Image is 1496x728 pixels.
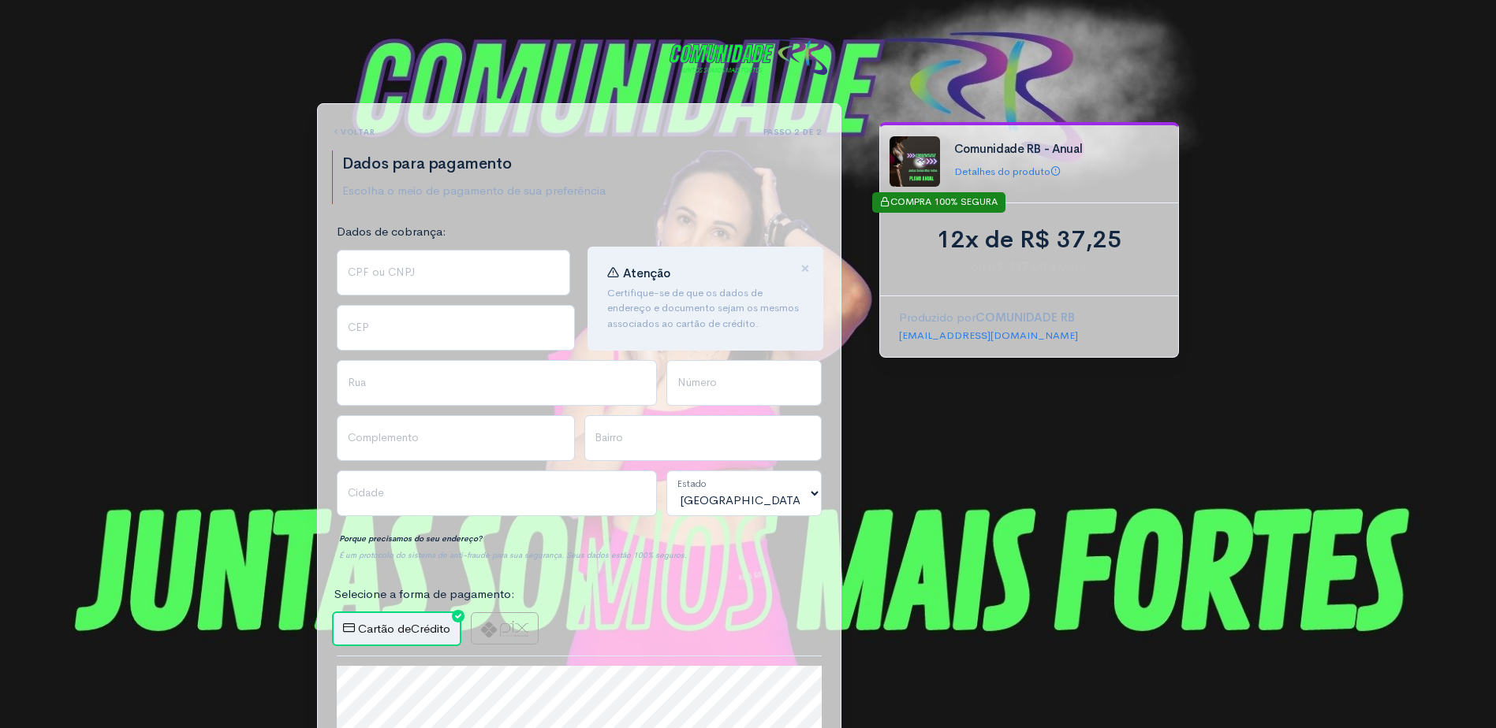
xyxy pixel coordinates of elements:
p: Certifique-se de que os dados de endereço e documento sejam os mesmos associados ao cartão de cré... [607,285,804,332]
input: Cidade [337,470,657,516]
img: pix-logo-9c6f7f1e21d0dbbe27cc39d8b486803e509c07734d8fd270ca391423bc61e7ca.png [481,621,528,637]
label: Dados de cobrança: [337,223,446,241]
label: Selecione a forma de pagamento: [334,585,515,604]
input: Rua [337,360,657,406]
div: É um protocolo do sistema de anti-fraude para sua segurança. Seus dados estão 100% seguros. [337,547,822,563]
h4: Atenção [607,266,804,280]
button: Close [800,260,810,278]
input: Bairro [584,415,823,461]
div: 12x de R$ 37,25 [899,222,1159,258]
img: COMUNIDADE RB [670,38,827,75]
img: agora%20(200%20x%20200%20px).jpg [890,136,940,187]
h6: Passo 2 de 2 [763,128,823,136]
h2: Dados para pagamento [342,155,606,173]
input: CPF ou CNPJ [337,250,570,295]
input: Complemento [337,415,575,461]
span: ou R$ 447,00 à vista [899,258,1159,277]
a: Detalhes do produto [954,165,1061,178]
strong: COMUNIDADE RB [976,310,1075,325]
span: Cartão de [358,621,411,636]
a: [EMAIL_ADDRESS][DOMAIN_NAME] [899,329,1078,342]
p: Produzido por [899,309,1159,327]
strong: Porque precisamos do seu endereço? [339,533,482,544]
h4: Comunidade RB - Anual [954,143,1164,156]
span: × [800,257,810,280]
input: Número [666,360,822,406]
div: COMPRA 100% SEGURA [872,192,1005,213]
p: Escolha o meio de pagamento de sua preferência [342,182,606,200]
label: Crédito [332,611,461,646]
input: CEP [337,305,575,351]
a: voltar [332,128,375,136]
